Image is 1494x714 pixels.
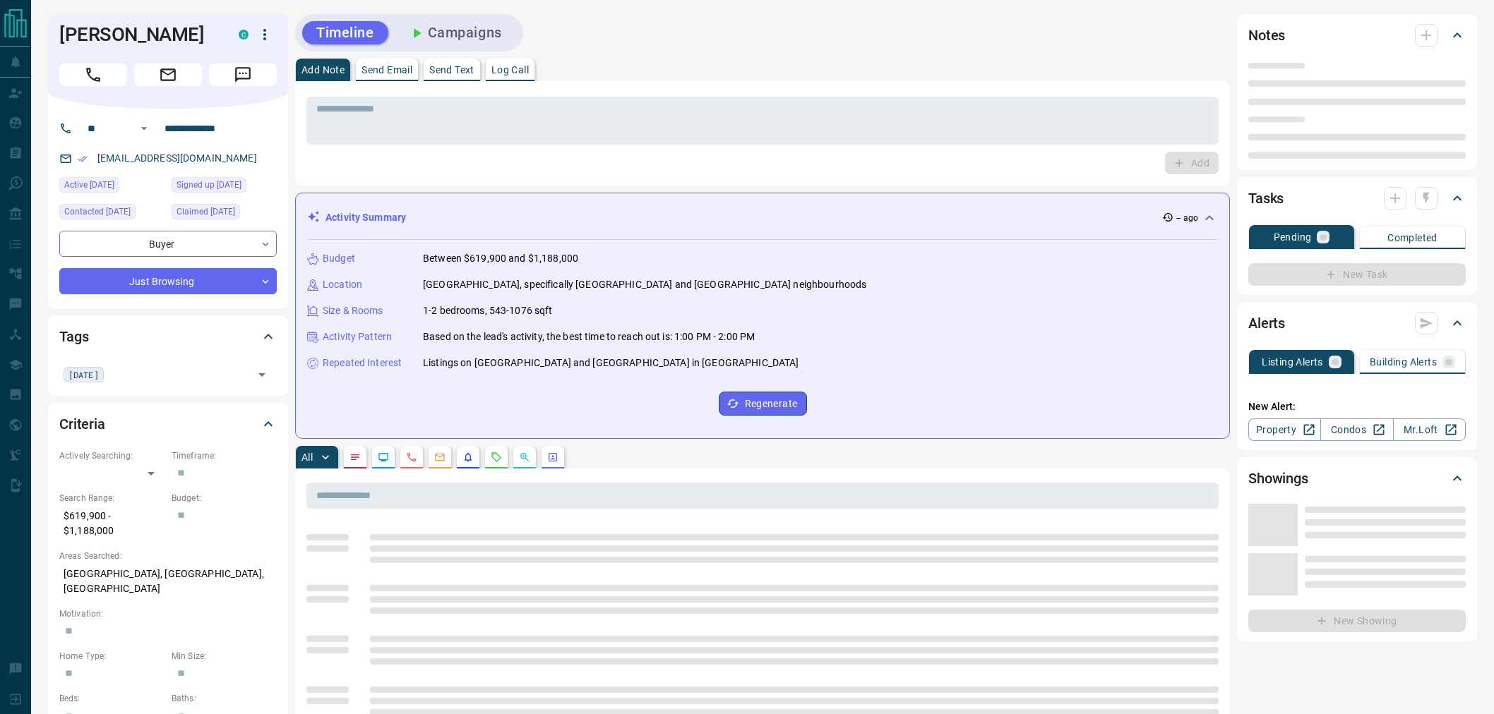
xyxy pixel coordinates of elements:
div: Tasks [1248,181,1466,215]
svg: Calls [406,452,417,463]
h2: Alerts [1248,312,1285,334]
span: Contacted [DATE] [64,205,131,219]
span: [DATE] [68,368,99,382]
span: Message [209,63,277,86]
div: Alerts [1248,306,1466,340]
a: Condos [1320,418,1393,441]
p: Listing Alerts [1262,357,1323,367]
p: Listings on [GEOGRAPHIC_DATA] and [GEOGRAPHIC_DATA] in [GEOGRAPHIC_DATA] [423,356,799,370]
button: Open [252,365,272,385]
h1: [PERSON_NAME] [59,23,217,46]
h2: Notes [1248,24,1285,47]
div: Criteria [59,407,277,441]
p: Pending [1274,232,1312,242]
div: Sun Jul 20 2025 [59,204,165,224]
p: Search Range: [59,492,165,504]
svg: Notes [349,452,361,463]
span: Signed up [DATE] [177,178,241,192]
svg: Email Verified [78,154,88,164]
p: Baths: [172,692,277,705]
div: Sun Jul 20 2025 [59,177,165,197]
p: Activity Pattern [323,329,392,344]
p: Based on the lead's activity, the best time to reach out is: 1:00 PM - 2:00 PM [423,329,755,344]
p: Between $619,900 and $1,188,000 [423,251,578,266]
button: Open [136,120,153,137]
span: Claimed [DATE] [177,205,235,219]
p: Budget: [172,492,277,504]
p: All [301,452,313,462]
svg: Listing Alerts [462,452,474,463]
div: Sun Jul 20 2025 [172,177,277,197]
p: Beds: [59,692,165,705]
svg: Lead Browsing Activity [378,452,389,463]
div: condos.ca [239,30,249,40]
svg: Opportunities [519,452,530,463]
h2: Tasks [1248,187,1284,210]
p: Min Size: [172,650,277,662]
div: Activity Summary-- ago [307,205,1218,231]
p: [GEOGRAPHIC_DATA], [GEOGRAPHIC_DATA], [GEOGRAPHIC_DATA] [59,562,277,600]
p: Budget [323,251,355,266]
p: Home Type: [59,650,165,662]
p: Completed [1387,233,1438,243]
span: Email [134,63,202,86]
p: Repeated Interest [323,356,402,370]
a: Property [1248,418,1321,441]
a: [EMAIL_ADDRESS][DOMAIN_NAME] [97,152,257,164]
a: Mr.Loft [1393,418,1466,441]
h2: Criteria [59,413,105,435]
p: Send Email [361,65,412,75]
h2: Showings [1248,467,1308,490]
svg: Requests [491,452,502,463]
p: Location [323,277,362,292]
svg: Emails [434,452,446,463]
p: Areas Searched: [59,550,277,562]
p: Send Text [429,65,474,75]
svg: Agent Actions [547,452,558,463]
div: Sun Jul 20 2025 [172,204,277,224]
p: $619,900 - $1,188,000 [59,504,165,543]
span: Call [59,63,127,86]
div: Tags [59,320,277,353]
p: [GEOGRAPHIC_DATA], specifically [GEOGRAPHIC_DATA] and [GEOGRAPHIC_DATA] neighbourhoods [423,277,866,292]
div: Showings [1248,461,1466,495]
p: Activity Summary [325,210,406,225]
p: New Alert: [1248,399,1466,414]
span: Active [DATE] [64,178,114,192]
button: Campaigns [394,21,516,44]
p: 1-2 bedrooms, 543-1076 sqft [423,303,553,318]
div: Just Browsing [59,268,277,294]
button: Regenerate [719,392,807,416]
p: Add Note [301,65,345,75]
button: Timeline [302,21,388,44]
div: Notes [1248,18,1466,52]
p: Log Call [491,65,529,75]
p: Timeframe: [172,449,277,462]
p: Size & Rooms [323,303,383,318]
p: Building Alerts [1370,357,1437,367]
p: Motivation: [59,607,277,620]
p: -- ago [1176,212,1198,224]
div: Buyer [59,231,277,257]
p: Actively Searching: [59,449,165,462]
h2: Tags [59,325,88,348]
